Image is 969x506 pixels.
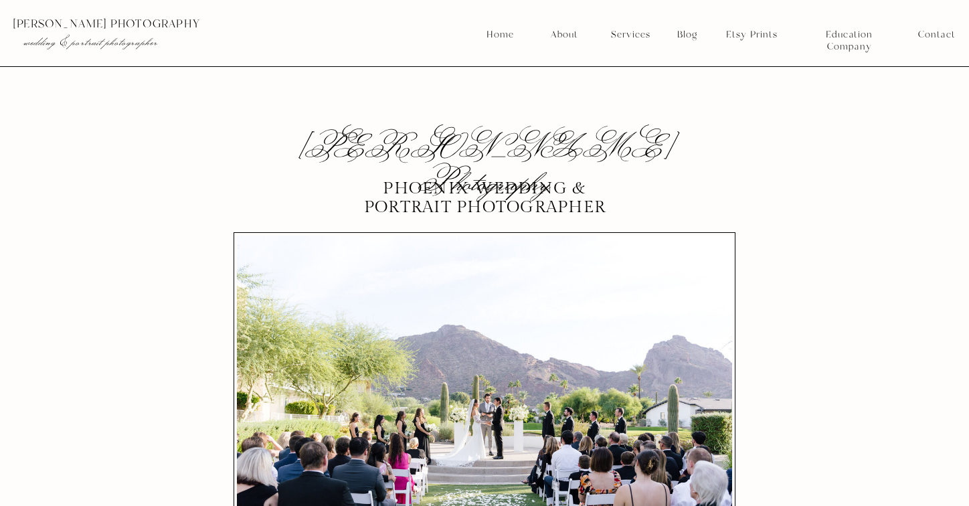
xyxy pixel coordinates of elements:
[803,29,895,41] a: Education Company
[673,29,702,41] a: Blog
[606,29,655,41] a: Services
[486,29,515,41] a: Home
[357,179,612,216] p: Phoenix Wedding & portrait photographer
[918,29,955,41] a: Contact
[547,29,581,41] a: About
[721,29,782,41] a: Etsy Prints
[13,18,275,30] p: [PERSON_NAME] photography
[23,35,248,49] p: wedding & portrait photographer
[259,132,711,164] h2: [PERSON_NAME] Photography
